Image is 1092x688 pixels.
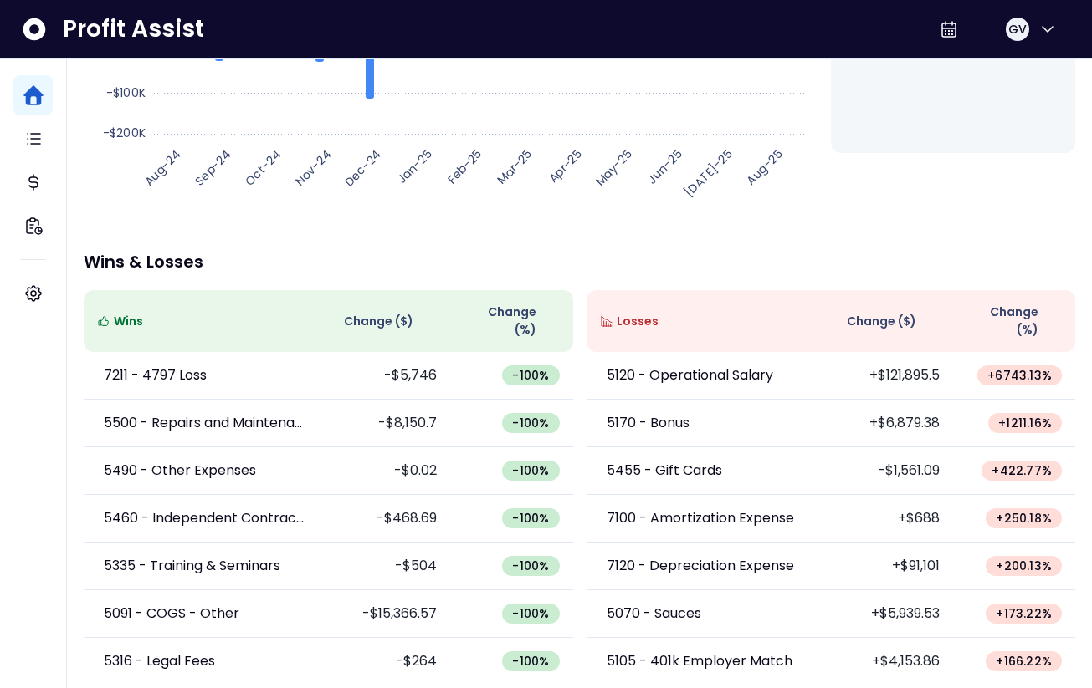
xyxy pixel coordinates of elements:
[512,367,549,384] span: -100 %
[114,313,143,330] span: Wins
[464,303,536,339] span: Change (%)
[607,508,794,528] p: 7100 - Amortization Expense
[63,14,204,44] span: Profit Assist
[512,558,549,574] span: -100 %
[328,638,450,685] td: -$264
[104,508,308,528] p: 5460 - Independent Contractor
[607,365,773,385] p: 5120 - Operational Salary
[617,313,659,330] span: Losses
[966,303,1038,339] span: Change (%)
[1008,21,1027,38] span: GV
[328,352,450,400] td: -$5,746
[104,413,308,433] p: 5500 - Repairs and Maintenance
[545,145,585,186] text: Apr-25
[443,145,485,187] text: Feb-25
[831,543,953,590] td: +$91,101
[987,367,1052,384] span: + 6743.13 %
[512,510,549,527] span: -100 %
[607,556,794,576] p: 7120 - Depreciation Expense
[328,590,450,638] td: -$15,366.57
[607,604,701,624] p: 5070 - Sauces
[831,638,953,685] td: +$4,153.86
[743,145,786,188] text: Aug-25
[607,461,722,481] p: 5455 - Gift Cards
[512,462,549,479] span: -100 %
[328,543,450,590] td: -$504
[292,145,336,189] text: Nov-24
[341,145,385,190] text: Dec-24
[680,145,736,201] text: [DATE]-25
[592,145,635,189] text: May-25
[831,352,953,400] td: +$121,895.5
[328,495,450,543] td: -$468.69
[831,447,953,495] td: -$1,561.09
[103,125,146,141] text: -$200K
[104,651,215,671] p: 5316 - Legal Fees
[104,461,256,481] p: 5490 - Other Expenses
[998,415,1052,431] span: + 1211.16 %
[512,415,549,431] span: -100 %
[344,313,413,330] span: Change ( $ )
[847,313,916,330] span: Change ( $ )
[644,145,686,187] text: Jun-25
[996,510,1052,527] span: + 250.18 %
[831,590,953,638] td: +$5,939.53
[192,145,235,189] text: Sep-24
[104,556,280,576] p: 5335 - Training & Seminars
[241,145,285,189] text: Oct-24
[328,400,450,447] td: -$8,150.7
[104,365,207,385] p: 7211 - 4797 Loss
[607,413,690,433] p: 5170 - Bonus
[512,605,549,622] span: -100 %
[607,651,792,671] p: 5105 - 401k Employer Match
[493,145,535,187] text: Mar-25
[512,653,549,670] span: -100 %
[831,495,953,543] td: +$688
[104,604,239,624] p: 5091 - COGS - Other
[996,558,1052,574] span: + 200.13 %
[996,605,1052,622] span: + 173.22 %
[84,253,1075,270] p: Wins & Losses
[996,653,1052,670] span: + 166.22 %
[106,84,146,101] text: -$100K
[393,145,435,187] text: Jan-25
[992,462,1052,479] span: + 422.77 %
[831,400,953,447] td: +$6,879.38
[141,145,184,189] text: Aug-24
[328,447,450,495] td: -$0.02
